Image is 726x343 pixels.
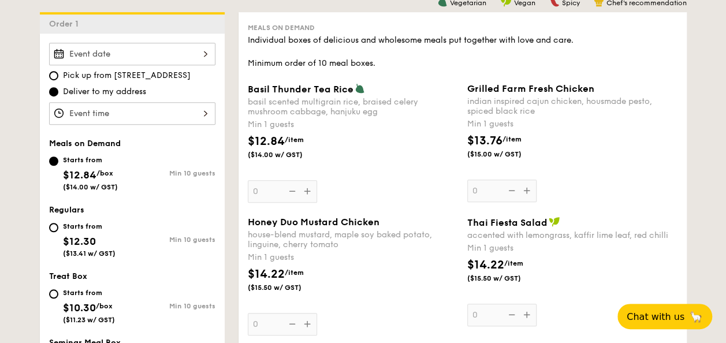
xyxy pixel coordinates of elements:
div: Min 1 guests [248,119,458,131]
div: Starts from [63,288,115,297]
div: Min 1 guests [248,252,458,263]
span: $12.84 [63,169,96,181]
div: house-blend mustard, maple soy baked potato, linguine, cherry tomato [248,230,458,249]
span: $13.76 [467,134,502,148]
span: /item [504,259,523,267]
span: Regulars [49,205,84,215]
span: ($13.41 w/ GST) [63,249,116,258]
div: accented with lemongrass, kaffir lime leaf, red chilli [467,230,677,240]
div: Individual boxes of delicious and wholesome meals put together with love and care. Minimum order ... [248,35,677,69]
div: indian inspired cajun chicken, housmade pesto, spiced black rice [467,96,677,116]
img: icon-vegan.f8ff3823.svg [549,217,560,227]
input: Pick up from [STREET_ADDRESS] [49,71,58,80]
input: Starts from$12.30($13.41 w/ GST)Min 10 guests [49,223,58,232]
span: Treat Box [49,271,87,281]
span: $14.22 [467,258,504,272]
span: Grilled Farm Fresh Chicken [467,83,594,94]
span: $10.30 [63,301,96,314]
span: $12.84 [248,135,285,148]
div: Min 10 guests [132,302,215,310]
input: Starts from$10.30/box($11.23 w/ GST)Min 10 guests [49,289,58,299]
input: Deliver to my address [49,87,58,96]
span: Honey Duo Mustard Chicken [248,217,379,228]
button: Chat with us🦙 [617,304,712,329]
span: $14.22 [248,267,285,281]
div: Min 10 guests [132,236,215,244]
span: /item [285,269,304,277]
span: ($15.50 w/ GST) [248,283,326,292]
div: Min 1 guests [467,243,677,254]
div: Min 10 guests [132,169,215,177]
span: ($14.00 w/ GST) [248,150,326,159]
span: $12.30 [63,235,96,248]
span: Basil Thunder Tea Rice [248,84,353,95]
span: 🦙 [689,310,703,323]
div: Min 1 guests [467,118,677,130]
span: Pick up from [STREET_ADDRESS] [63,70,191,81]
input: Event date [49,43,215,65]
span: ($15.50 w/ GST) [467,274,546,283]
span: /item [285,136,304,144]
span: Chat with us [627,311,684,322]
span: Order 1 [49,19,83,29]
span: /item [502,135,522,143]
span: Thai Fiesta Salad [467,217,548,228]
span: Meals on Demand [49,139,121,148]
span: ($15.00 w/ GST) [467,150,546,159]
input: Starts from$12.84/box($14.00 w/ GST)Min 10 guests [49,156,58,166]
span: Deliver to my address [63,86,146,98]
input: Event time [49,102,215,125]
span: ($11.23 w/ GST) [63,316,115,324]
img: icon-vegetarian.fe4039eb.svg [355,83,365,94]
span: ($14.00 w/ GST) [63,183,118,191]
div: basil scented multigrain rice, braised celery mushroom cabbage, hanjuku egg [248,97,458,117]
div: Starts from [63,155,118,165]
span: /box [96,169,113,177]
span: /box [96,302,113,310]
div: Starts from [63,222,116,231]
span: Meals on Demand [248,24,315,32]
